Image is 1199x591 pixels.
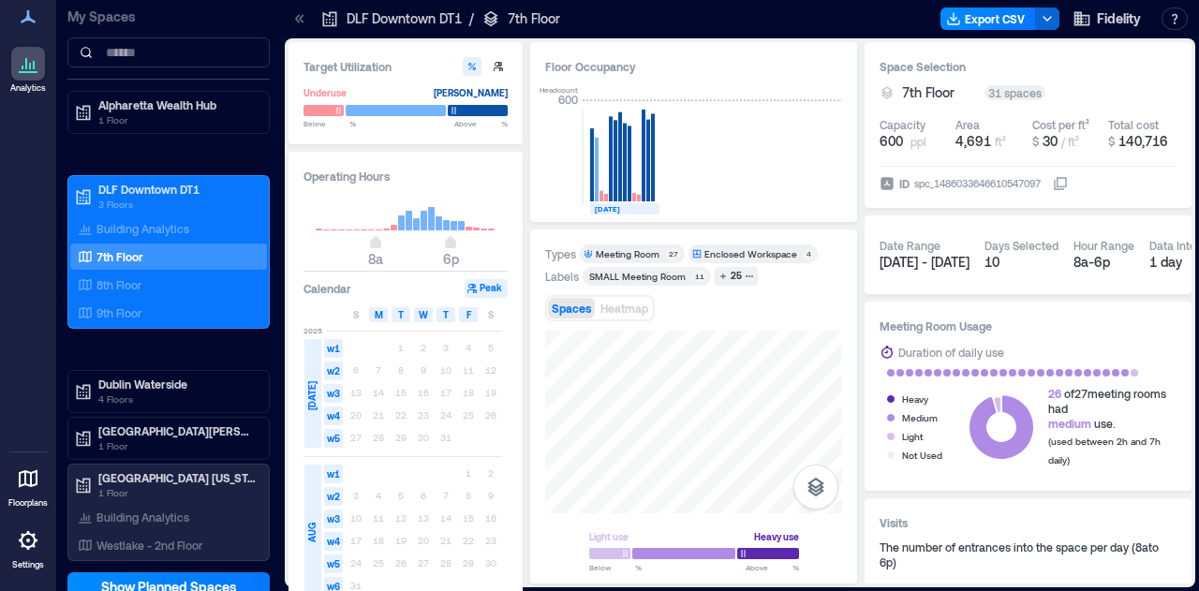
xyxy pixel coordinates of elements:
div: Area [955,117,980,132]
span: w1 [324,339,343,358]
div: 25 [728,268,745,285]
p: 3 Floors [98,197,256,212]
p: / [469,9,474,28]
span: Above % [746,562,799,573]
span: 4,691 [955,133,991,149]
div: Labels [545,269,579,284]
span: Above % [454,118,508,129]
div: 27 [665,248,681,259]
button: 600 ppl [880,132,948,151]
span: ft² [995,135,1006,148]
span: / ft² [1061,135,1079,148]
p: 4 Floors [98,392,256,406]
p: 1 Floor [98,112,256,127]
span: W [419,307,428,322]
button: 25 [715,267,758,286]
p: Settings [12,559,44,570]
span: Heatmap [600,302,648,315]
p: 1 Floor [98,438,256,453]
span: Below % [303,118,356,129]
span: w1 [324,465,343,483]
span: (used between 2h and 7h daily) [1048,436,1161,465]
span: w3 [324,384,343,403]
span: T [443,307,449,322]
div: 4 [803,248,814,259]
span: 26 [1048,387,1061,400]
button: $ 30 / ft² [1032,132,1101,151]
span: [DATE] [304,381,319,410]
span: [DATE] - [DATE] [880,254,970,270]
span: S [353,307,359,322]
span: w5 [324,554,343,573]
p: Building Analytics [96,510,189,525]
p: [GEOGRAPHIC_DATA] [US_STATE] [98,470,256,485]
div: spc_1486033646610547097 [912,174,1043,193]
div: Capacity [880,117,925,132]
a: Analytics [5,41,52,99]
h3: Target Utilization [303,57,508,76]
div: Heavy [902,390,928,408]
span: w4 [324,532,343,551]
span: 6p [443,251,459,267]
span: 8a [368,251,383,267]
div: Hour Range [1073,238,1134,253]
div: Duration of daily use [898,343,1004,362]
p: Building Analytics [96,221,189,236]
div: Heavy use [754,527,799,546]
a: Floorplans [3,456,53,514]
h3: Operating Hours [303,167,508,185]
div: Total cost [1108,117,1159,132]
h3: Space Selection [880,57,1177,76]
span: ppl [910,134,926,149]
p: Westlake - 2nd Floor [96,538,202,553]
span: Spaces [552,302,591,315]
p: 9th Floor [96,305,141,320]
span: w3 [324,510,343,528]
button: Spaces [548,298,595,318]
span: AUG [304,523,319,542]
div: 11 [691,271,707,282]
div: Cost per ft² [1032,117,1089,132]
span: M [375,307,383,322]
span: 30 [1043,133,1058,149]
div: Not Used [902,446,942,465]
div: Date Range [880,238,940,253]
div: Floor Occupancy [545,57,842,76]
div: 10 [984,253,1058,272]
div: Days Selected [984,238,1058,253]
button: Heatmap [597,298,652,318]
div: The number of entrances into the space per day ( 8a to 6p ) [880,539,1177,569]
div: 31 spaces [984,85,1045,100]
span: 7th Floor [902,83,955,102]
span: $ [1032,135,1039,148]
text: [DATE] [595,204,620,214]
p: 1 Floor [98,485,256,500]
p: My Spaces [67,7,270,26]
div: Types [545,246,576,261]
div: Underuse [303,83,347,102]
span: ID [899,174,910,193]
span: 140,716 [1118,133,1168,149]
div: 8a - 6p [1073,253,1134,272]
span: Fidelity [1097,9,1141,28]
h3: Meeting Room Usage [880,317,1177,335]
p: Dublin Waterside [98,377,256,392]
div: Medium [902,408,938,427]
p: Analytics [10,82,46,94]
span: $ [1108,135,1115,148]
h3: Calendar [303,279,351,298]
p: [GEOGRAPHIC_DATA][PERSON_NAME] [98,423,256,438]
button: Export CSV [940,7,1036,30]
button: Fidelity [1067,4,1147,34]
span: medium [1048,417,1091,430]
span: w2 [324,487,343,506]
span: T [398,307,404,322]
div: of 27 meeting rooms had use. [1048,386,1177,431]
a: Settings [6,518,51,576]
span: Below % [589,562,642,573]
div: [PERSON_NAME] [434,83,508,102]
span: w5 [324,429,343,448]
p: 7th Floor [96,249,143,264]
p: Floorplans [8,497,48,509]
div: SMALL Meeting Room​ [589,270,686,283]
